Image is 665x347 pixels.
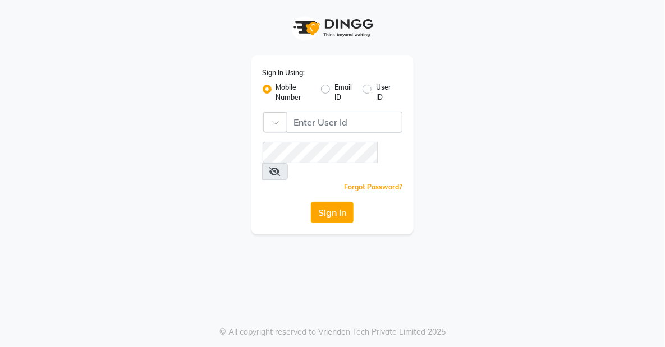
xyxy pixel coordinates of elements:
[376,82,393,103] label: User ID
[276,82,312,103] label: Mobile Number
[263,68,305,78] label: Sign In Using:
[287,11,377,44] img: logo1.svg
[287,112,403,133] input: Username
[344,183,402,191] a: Forgot Password?
[263,142,378,163] input: Username
[334,82,354,103] label: Email ID
[311,202,354,223] button: Sign In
